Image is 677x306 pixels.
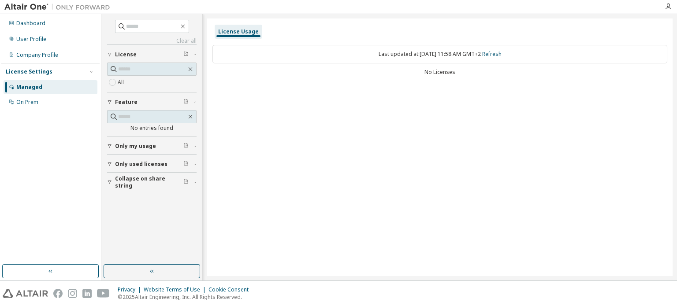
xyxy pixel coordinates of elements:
span: Clear filter [183,161,189,168]
div: License Settings [6,68,52,75]
div: Privacy [118,286,144,293]
div: No entries found [107,125,197,132]
div: On Prem [16,99,38,106]
div: License Usage [218,28,259,35]
span: Clear filter [183,179,189,186]
img: youtube.svg [97,289,110,298]
button: Only my usage [107,136,197,156]
p: © 2025 Altair Engineering, Inc. All Rights Reserved. [118,293,254,301]
button: Only used licenses [107,155,197,174]
img: altair_logo.svg [3,289,48,298]
div: Last updated at: [DATE] 11:58 AM GMT+2 [212,45,667,63]
div: Company Profile [16,52,58,59]
img: linkedin.svg [82,289,92,298]
span: Only used licenses [115,161,167,168]
button: Feature [107,92,197,112]
label: All [118,77,126,88]
a: Clear all [107,37,197,44]
div: Website Terms of Use [144,286,208,293]
img: facebook.svg [53,289,63,298]
img: instagram.svg [68,289,77,298]
button: License [107,45,197,64]
div: No Licenses [212,69,667,76]
div: Cookie Consent [208,286,254,293]
button: Collapse on share string [107,173,197,192]
span: Clear filter [183,51,189,58]
a: Refresh [482,50,502,58]
span: Clear filter [183,143,189,150]
span: Collapse on share string [115,175,183,189]
div: User Profile [16,36,46,43]
span: License [115,51,137,58]
img: Altair One [4,3,115,11]
span: Clear filter [183,99,189,106]
div: Managed [16,84,42,91]
span: Only my usage [115,143,156,150]
div: Dashboard [16,20,45,27]
span: Feature [115,99,138,106]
